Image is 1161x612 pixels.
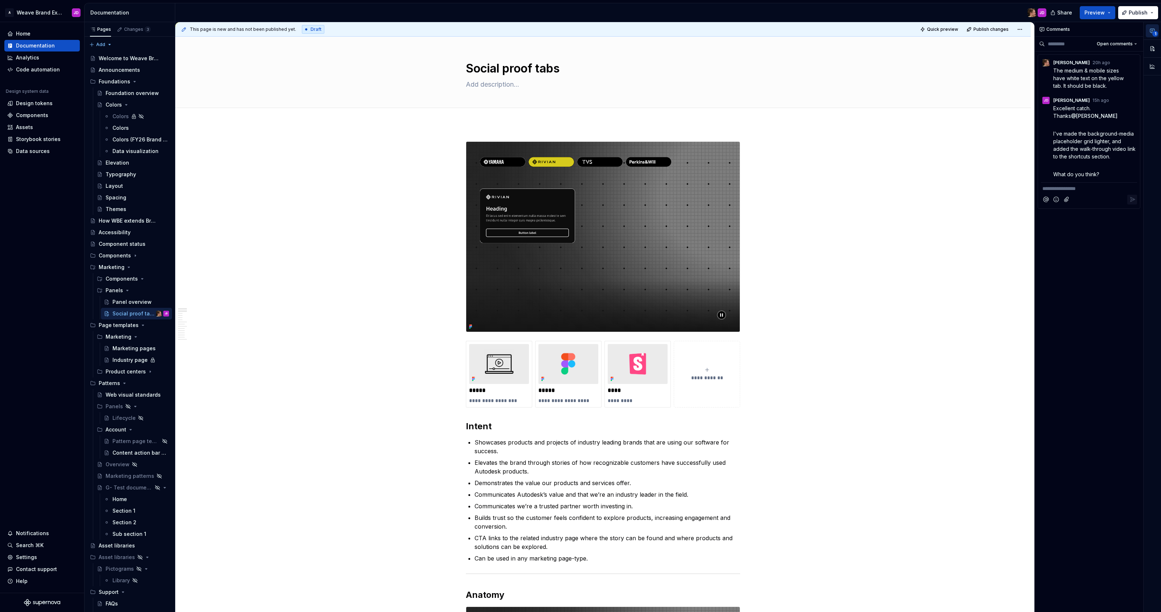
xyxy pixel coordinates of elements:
[106,159,129,166] div: Elevation
[96,42,105,47] span: Add
[87,377,172,389] div: Patterns
[466,421,740,432] h2: Intent
[24,599,60,606] a: Supernova Logo
[106,426,126,433] div: Account
[94,482,172,493] a: G- Test documentation page
[106,171,136,178] div: Typography
[145,26,151,32] span: 3
[99,217,159,224] div: How WBE extends Brand
[1097,41,1133,47] span: Open comments
[101,145,172,157] a: Data visualization
[87,76,172,87] div: Foundations
[106,403,123,410] div: Panels
[4,28,80,40] a: Home
[156,311,162,317] img: Alexis Morin
[165,310,168,317] div: JD
[101,435,172,447] a: Pattern page template
[464,60,739,77] textarea: Social proof tabs
[112,507,135,514] div: Section 1
[101,296,172,308] a: Panel overview
[87,319,172,331] div: Page templates
[1094,39,1140,49] button: Open comments
[311,26,321,32] span: Draft
[94,157,172,169] a: Elevation
[1053,105,1092,119] span: Excellent catch. Thanks
[475,458,740,476] p: Elevates the brand through stories of how recognizable customers have successfully used Autodesk ...
[94,459,172,470] a: Overview
[538,344,598,384] img: b289c909-b765-4bfe-9f29-754c9ce6df08.png
[99,322,139,329] div: Page templates
[1053,67,1125,89] span: The medium & mobile sizes have white text on the yellow tab. It should be black.
[106,565,134,572] div: Pictograms
[1129,9,1148,16] span: Publish
[101,493,172,505] a: Home
[106,206,126,213] div: Themes
[94,180,172,192] a: Layout
[466,589,740,601] h2: Anatomy
[94,563,172,575] a: Pictograms
[4,40,80,51] a: Documentation
[106,461,130,468] div: Overview
[1057,9,1072,16] span: Share
[4,121,80,133] a: Assets
[106,90,159,97] div: Foundation overview
[106,287,123,294] div: Panels
[16,124,33,131] div: Assets
[16,542,44,549] div: Search ⌘K
[99,66,140,74] div: Announcements
[112,530,146,538] div: Sub section 1
[4,145,80,157] a: Data sources
[99,229,131,236] div: Accessibility
[101,528,172,540] a: Sub section 1
[1118,6,1158,19] button: Publish
[1127,195,1137,204] button: Reply
[1053,98,1090,103] span: [PERSON_NAME]
[87,586,172,598] div: Support
[16,100,53,107] div: Design tokens
[101,505,172,517] a: Section 1
[190,26,296,32] span: This page is new and has not been published yet.
[16,112,48,119] div: Components
[87,64,172,76] a: Announcements
[1041,195,1051,204] button: Mention someone
[16,530,49,537] div: Notifications
[106,333,131,340] div: Marketing
[106,484,152,491] div: G- Test documentation page
[106,600,118,607] div: FAQs
[94,285,172,296] div: Panels
[4,551,80,563] a: Settings
[4,109,80,121] a: Components
[99,240,145,248] div: Component status
[16,566,57,573] div: Contact support
[94,389,172,401] a: Web visual standards
[16,42,55,49] div: Documentation
[4,133,80,145] a: Storybook stories
[87,261,172,273] div: Marketing
[99,78,130,85] div: Foundations
[1053,171,1099,177] span: What do you think?
[112,414,136,422] div: Lifecycle
[94,401,172,412] div: Panels
[1051,195,1061,204] button: Add emoji
[466,142,740,332] img: b15b57cb-542b-4a6d-9b63-54d1ceae8cb1.png
[1027,8,1036,17] img: Alexis Morin
[106,368,146,375] div: Product centers
[87,551,172,563] div: Asset libraries
[99,554,135,561] div: Asset libraries
[4,528,80,539] button: Notifications
[101,343,172,354] a: Marketing pages
[94,99,172,111] a: Colors
[1042,59,1050,66] img: Alexis Morin
[1076,113,1117,119] span: [PERSON_NAME]
[94,192,172,203] a: Spacing
[475,490,740,499] p: Communicates Autodesk’s value and that we’re an industry leader in the field.
[94,169,172,180] a: Typography
[90,26,111,32] div: Pages
[973,26,1009,32] span: Publish changes
[87,40,114,50] button: Add
[4,539,80,551] button: Search ⌘K
[94,203,172,215] a: Themes
[106,194,126,201] div: Spacing
[87,227,172,238] a: Accessibility
[94,331,172,343] div: Marketing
